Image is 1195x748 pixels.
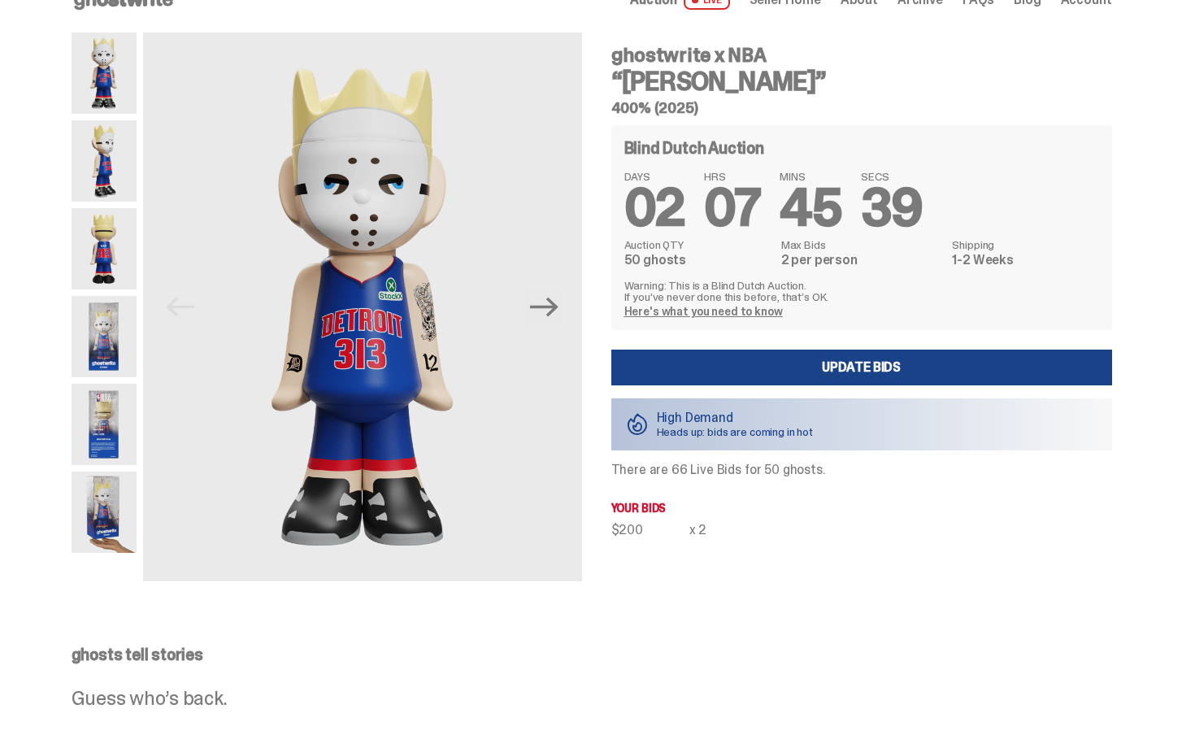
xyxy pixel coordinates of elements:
p: There are 66 Live Bids for 50 ghosts. [611,463,1112,476]
dt: Auction QTY [624,239,771,250]
a: Here's what you need to know [624,304,783,319]
dt: Max Bids [781,239,943,250]
p: High Demand [657,411,814,424]
span: DAYS [624,171,685,182]
img: eminem%20scale.png [72,472,137,553]
p: Warning: This is a Blind Dutch Auction. If you’ve never done this before, that’s OK. [624,280,1099,302]
h4: ghostwrite x NBA [611,46,1112,65]
span: 07 [704,174,760,241]
p: Heads up: bids are coming in hot [657,426,814,437]
div: x 2 [689,524,707,537]
span: SECS [861,171,923,182]
img: Copy%20of%20Eminem_NBA_400_3.png [72,120,137,202]
p: Your bids [611,502,1112,514]
img: Eminem_NBA_400_12.png [72,296,137,377]
h3: “[PERSON_NAME]” [611,68,1112,94]
h5: 400% (2025) [611,101,1112,115]
a: Update Bids [611,350,1112,385]
dd: 1-2 Weeks [952,254,1098,267]
img: Eminem_NBA_400_13.png [72,384,137,465]
img: Copy%20of%20Eminem_NBA_400_1.png [72,33,137,114]
dd: 50 ghosts [624,254,771,267]
span: MINS [780,171,841,182]
button: Next [527,289,563,325]
div: $200 [611,524,689,537]
img: Copy%20of%20Eminem_NBA_400_6.png [72,208,137,289]
dd: 2 per person [781,254,943,267]
p: ghosts tell stories [72,646,1112,663]
h4: Blind Dutch Auction [624,140,764,156]
span: 39 [861,174,923,241]
span: 45 [780,174,841,241]
img: Copy%20of%20Eminem_NBA_400_1.png [143,33,582,581]
dt: Shipping [952,239,1098,250]
span: 02 [624,174,685,241]
span: HRS [704,171,760,182]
